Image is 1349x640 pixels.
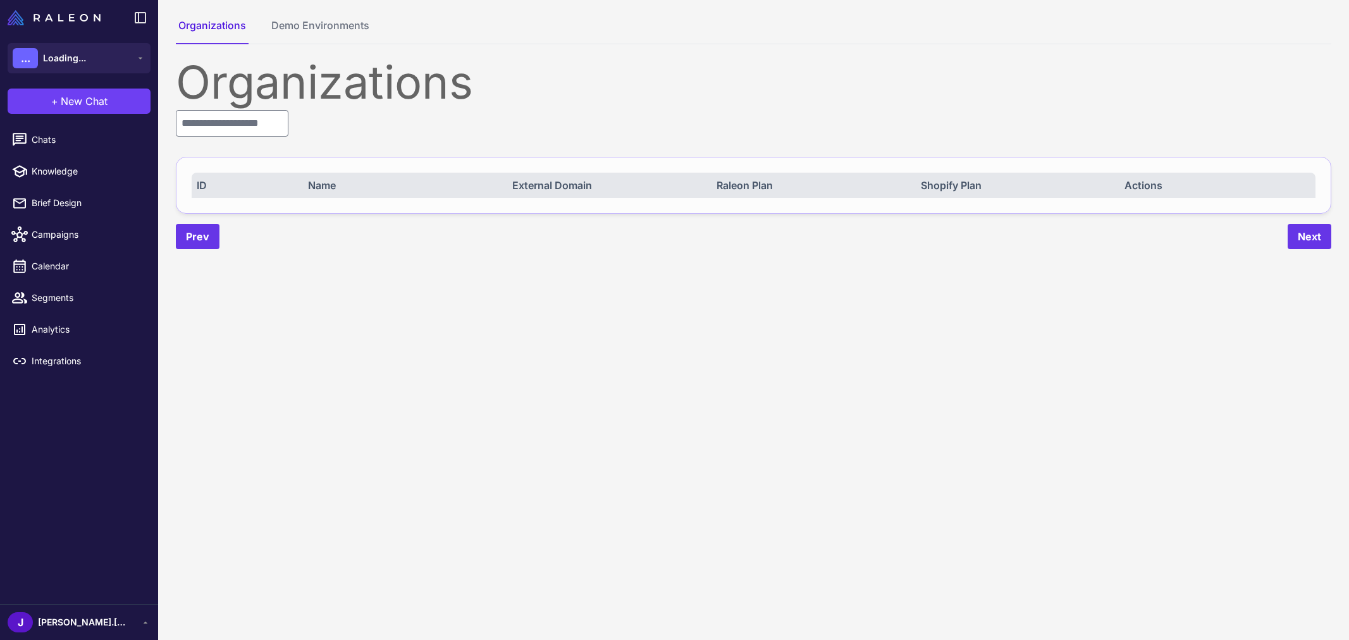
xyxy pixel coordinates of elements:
div: Name [308,178,494,193]
span: Brief Design [32,196,143,210]
a: Calendar [5,253,153,280]
div: Raleon Plan [717,178,902,193]
button: Demo Environments [269,18,372,44]
a: Raleon Logo [8,10,106,25]
span: New Chat [61,94,108,109]
a: Integrations [5,348,153,374]
div: External Domain [512,178,698,193]
button: +New Chat [8,89,151,114]
img: Raleon Logo [8,10,101,25]
a: Chats [5,126,153,153]
span: Knowledge [32,164,143,178]
a: Brief Design [5,190,153,216]
a: Campaigns [5,221,153,248]
div: Actions [1124,178,1310,193]
span: Analytics [32,323,143,336]
button: Prev [176,224,219,249]
span: Campaigns [32,228,143,242]
a: Knowledge [5,158,153,185]
a: Segments [5,285,153,311]
div: Organizations [176,59,1331,105]
div: ... [13,48,38,68]
button: Next [1288,224,1331,249]
span: [PERSON_NAME].[PERSON_NAME] [38,615,126,629]
div: ID [197,178,290,193]
span: Calendar [32,259,143,273]
div: J [8,612,33,632]
span: Loading... [43,51,86,65]
span: + [51,94,58,109]
span: Chats [32,133,143,147]
button: ...Loading... [8,43,151,73]
a: Analytics [5,316,153,343]
span: Segments [32,291,143,305]
div: Shopify Plan [921,178,1107,193]
span: Integrations [32,354,143,368]
button: Organizations [176,18,249,44]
